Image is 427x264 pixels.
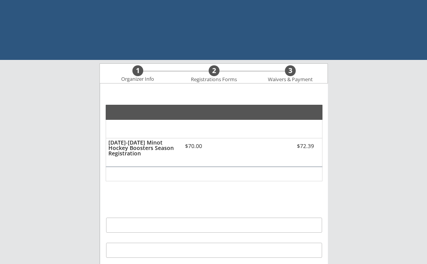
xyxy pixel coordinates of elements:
div: Registrations Forms [187,77,241,83]
div: 1 [132,66,143,75]
div: 3 [285,66,296,75]
div: Waivers & Payment [264,77,317,83]
div: [DATE]-[DATE] Minot Hockey Boosters Season Registration [108,140,174,156]
div: $72.39 [270,143,314,149]
div: $70.00 [177,143,210,149]
div: Organizer Info [117,76,159,82]
div: 2 [209,66,220,75]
